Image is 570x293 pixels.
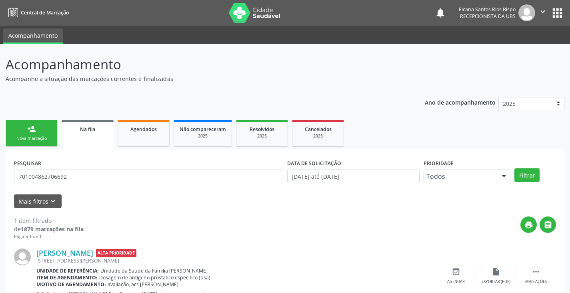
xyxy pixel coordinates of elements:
i:  [538,7,547,16]
i:  [532,267,540,276]
span: Central de Marcação [21,9,69,16]
b: Motivo de agendamento: [36,281,106,288]
div: 1 item filtrado [14,216,84,225]
button: Filtrar [514,168,540,182]
label: PESQUISAR [14,157,41,170]
img: img [14,249,31,265]
div: Mais ações [525,279,547,285]
i: event_available [452,267,460,276]
div: 2025 [298,133,338,139]
a: [PERSON_NAME] [36,249,93,257]
b: Item de agendamento: [36,274,98,281]
div: 2025 [180,133,226,139]
span: Recepcionista da UBS [460,13,516,20]
div: Página 1 de 1 [14,233,84,240]
p: Ano de acompanhamento [425,97,496,107]
span: Agendados [130,126,157,133]
i: print [524,220,533,229]
div: Nova marcação [12,135,52,141]
span: avaliação, acs [PERSON_NAME] [108,281,178,288]
span: Na fila [80,126,95,133]
strong: 1879 marcações na fila [21,225,84,233]
span: Cancelados [305,126,332,133]
button: apps [550,6,564,20]
button: Mais filtroskeyboard_arrow_down [14,194,62,208]
b: Unidade de referência: [36,267,99,274]
label: DATA DE SOLICITAÇÃO [287,157,341,170]
i:  [544,220,552,229]
span: Unidade da Saude da Familia [PERSON_NAME] [100,267,208,274]
div: Exportar (PDF) [482,279,510,285]
div: de [14,225,84,233]
i: insert_drive_file [492,267,500,276]
button:  [535,4,550,21]
button: print [520,216,537,233]
div: 2025 [242,133,282,139]
span: Não compareceram [180,126,226,133]
span: Alta Prioridade [96,249,136,257]
div: Agendar [447,279,465,285]
label: Prioridade [424,157,454,170]
i: keyboard_arrow_down [48,197,57,206]
img: img [518,4,535,21]
span: Dosagem de antigeno prostatico especifico (psa) [99,274,210,281]
button: notifications [435,7,446,18]
span: Todos [426,172,494,180]
div: person_add [27,125,36,133]
input: Nome, CNS [14,170,283,183]
button:  [540,216,556,233]
div: [STREET_ADDRESS][PERSON_NAME] [36,257,436,264]
p: Acompanhe a situação das marcações correntes e finalizadas [6,75,397,83]
a: Central de Marcação [6,6,69,19]
p: Acompanhamento [6,55,397,75]
div: Elcana Santos Rios Bispo [459,6,516,13]
input: Selecione um intervalo [287,170,420,183]
span: Resolvidos [250,126,274,133]
a: Acompanhamento [3,28,63,44]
